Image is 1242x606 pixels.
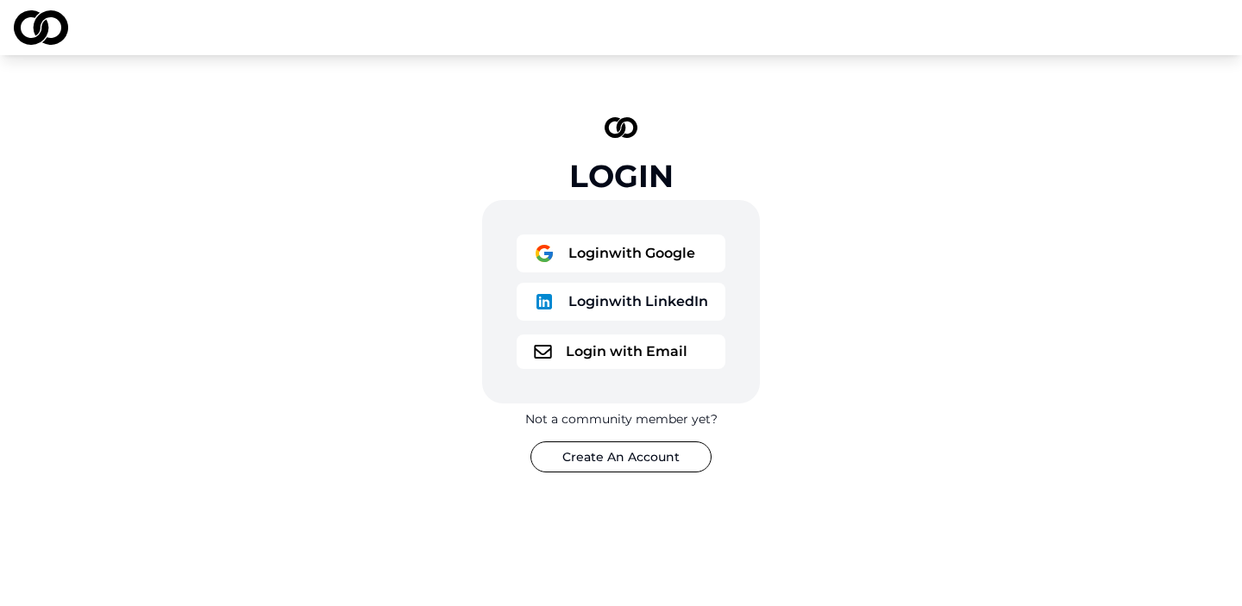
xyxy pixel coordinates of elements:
[534,291,555,312] img: logo
[534,345,552,359] img: logo
[14,10,68,45] img: logo
[534,243,555,264] img: logo
[530,441,712,472] button: Create An Account
[569,159,674,193] div: Login
[517,283,725,321] button: logoLoginwith LinkedIn
[525,410,718,428] div: Not a community member yet?
[517,234,725,272] button: logoLoginwith Google
[605,117,637,138] img: logo
[517,334,725,369] button: logoLogin with Email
